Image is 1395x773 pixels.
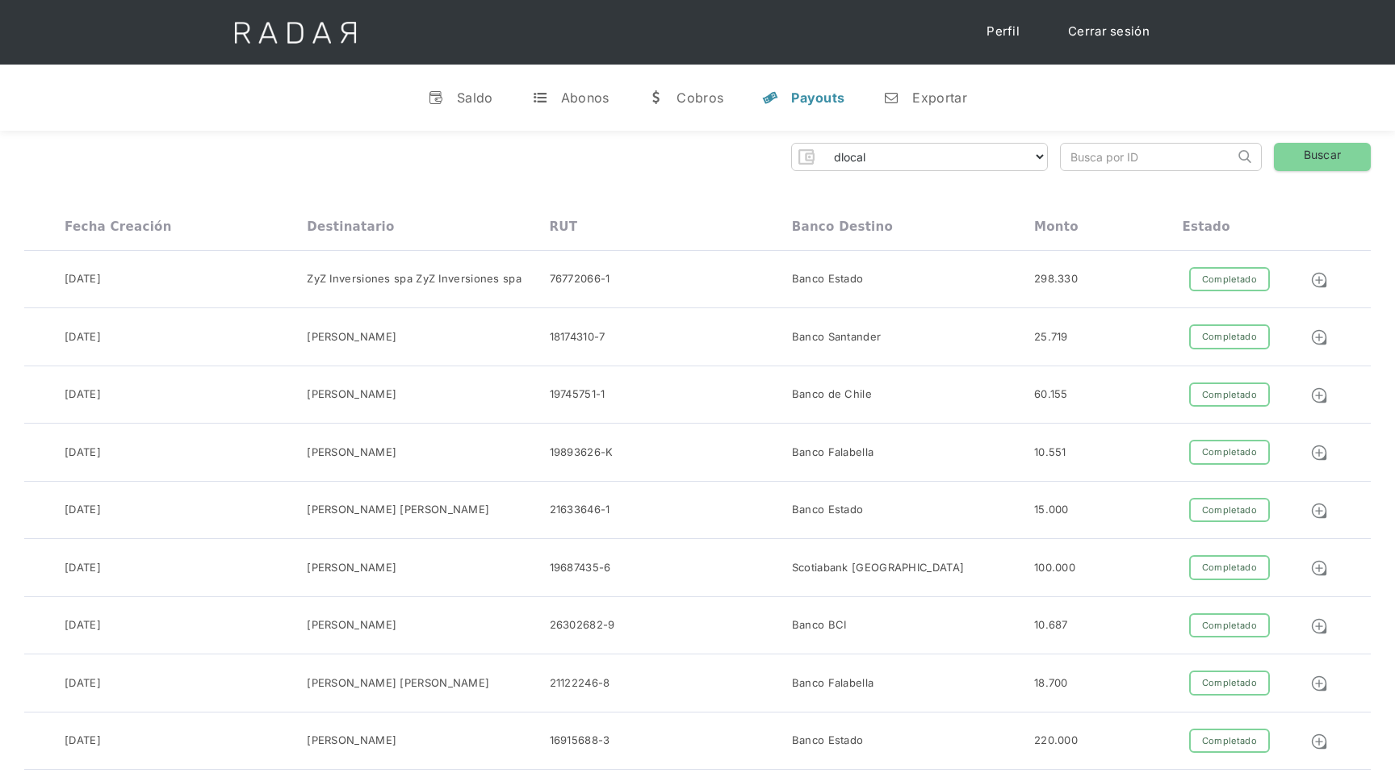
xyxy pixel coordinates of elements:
div: Completado [1189,498,1270,523]
img: Detalle [1310,559,1328,577]
div: [DATE] [65,445,101,461]
div: [DATE] [65,386,101,403]
div: 19745751-1 [550,386,605,403]
div: 19893626-K [550,445,614,461]
div: Completado [1189,555,1270,580]
div: [DATE] [65,329,101,345]
img: Detalle [1310,386,1328,404]
div: 18174310-7 [550,329,605,345]
div: 100.000 [1034,560,1075,576]
form: Form [791,143,1048,171]
div: w [647,90,664,106]
div: 21633646-1 [550,502,610,518]
div: Completado [1189,267,1270,292]
img: Detalle [1310,502,1328,520]
div: [PERSON_NAME] [PERSON_NAME] [307,675,489,692]
div: 16915688-3 [550,733,610,749]
div: [DATE] [65,733,101,749]
div: Banco Falabella [792,675,874,692]
div: RUT [550,219,578,234]
div: [PERSON_NAME] [307,445,396,461]
div: n [883,90,899,106]
div: Completado [1189,671,1270,696]
div: Banco BCI [792,617,847,633]
div: Scotiabank [GEOGRAPHIC_DATA] [792,560,964,576]
div: [PERSON_NAME] [307,560,396,576]
div: v [428,90,444,106]
img: Detalle [1310,444,1328,462]
a: Buscar [1274,143,1371,171]
div: 10.687 [1034,617,1068,633]
div: Payouts [791,90,844,106]
div: Saldo [457,90,493,106]
div: 60.155 [1034,386,1068,403]
input: Busca por ID [1061,144,1234,170]
a: Perfil [970,16,1036,48]
div: Monto [1034,219,1079,234]
img: Detalle [1310,733,1328,750]
div: 21122246-8 [550,675,610,692]
div: [DATE] [65,502,101,518]
div: Estado [1182,219,1230,234]
div: Banco de Chile [792,386,872,403]
div: Completado [1189,324,1270,349]
img: Detalle [1310,617,1328,635]
a: Cerrar sesión [1052,16,1166,48]
div: [DATE] [65,271,101,287]
div: Completado [1189,729,1270,754]
div: Banco Estado [792,271,864,287]
div: [PERSON_NAME] [PERSON_NAME] [307,502,489,518]
div: [PERSON_NAME] [307,733,396,749]
div: Banco destino [792,219,893,234]
div: Completado [1189,382,1270,407]
img: Detalle [1310,271,1328,289]
div: Cobros [677,90,723,106]
div: Banco Estado [792,502,864,518]
div: ZyZ Inversiones spa ZyZ Inversiones spa [307,271,522,287]
img: Detalle [1310,675,1328,692]
div: 298.330 [1034,271,1078,287]
div: [DATE] [65,560,101,576]
div: Completado [1189,440,1270,465]
div: Banco Falabella [792,445,874,461]
div: 220.000 [1034,733,1078,749]
div: Banco Santander [792,329,882,345]
div: 19687435-6 [550,560,611,576]
div: [PERSON_NAME] [307,329,396,345]
div: 15.000 [1034,502,1069,518]
div: Banco Estado [792,733,864,749]
div: t [532,90,548,106]
div: Fecha creación [65,219,172,234]
div: 76772066-1 [550,271,610,287]
div: 26302682-9 [550,617,615,633]
div: 18.700 [1034,675,1068,692]
div: Abonos [561,90,610,106]
img: Detalle [1310,328,1328,346]
div: Destinatario [307,219,394,234]
div: Exportar [912,90,966,106]
div: [PERSON_NAME] [307,617,396,633]
div: 25.719 [1034,329,1068,345]
div: [DATE] [65,675,101,692]
div: [PERSON_NAME] [307,386,396,403]
div: y [762,90,778,106]
div: 10.551 [1034,445,1066,461]
div: [DATE] [65,617,101,633]
div: Completado [1189,613,1270,638]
